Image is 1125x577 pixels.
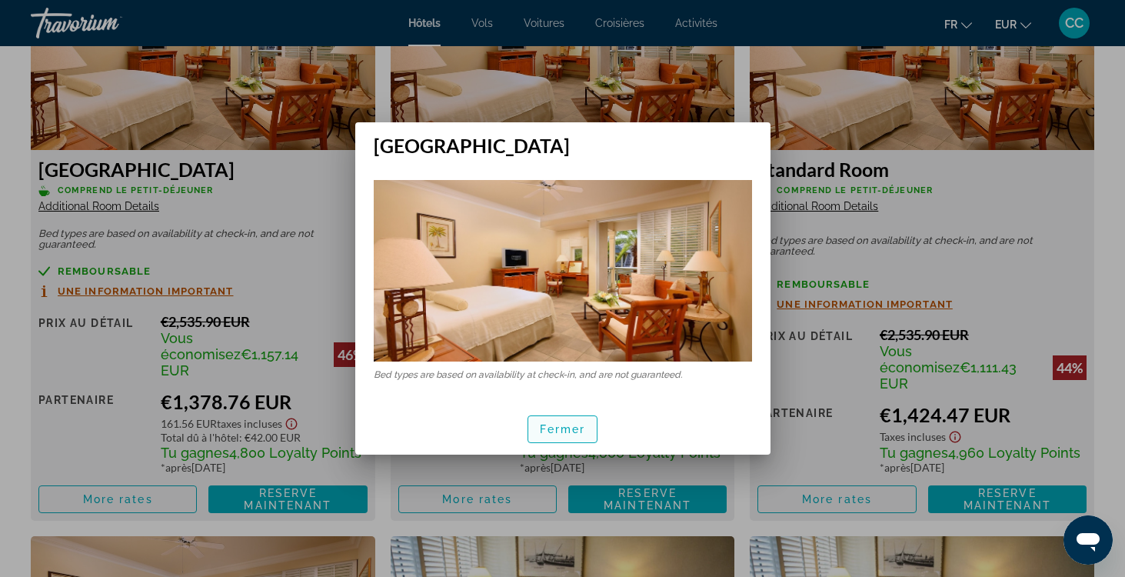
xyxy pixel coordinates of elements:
span: Fermer [540,423,586,435]
h2: [GEOGRAPHIC_DATA] [355,122,771,157]
iframe: Bouton de lancement de la fenêtre de messagerie [1063,515,1113,565]
img: Garden View Room [374,180,752,362]
p: Bed types are based on availability at check-in, and are not guaranteed. [374,369,752,380]
button: Fermer [528,415,598,443]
